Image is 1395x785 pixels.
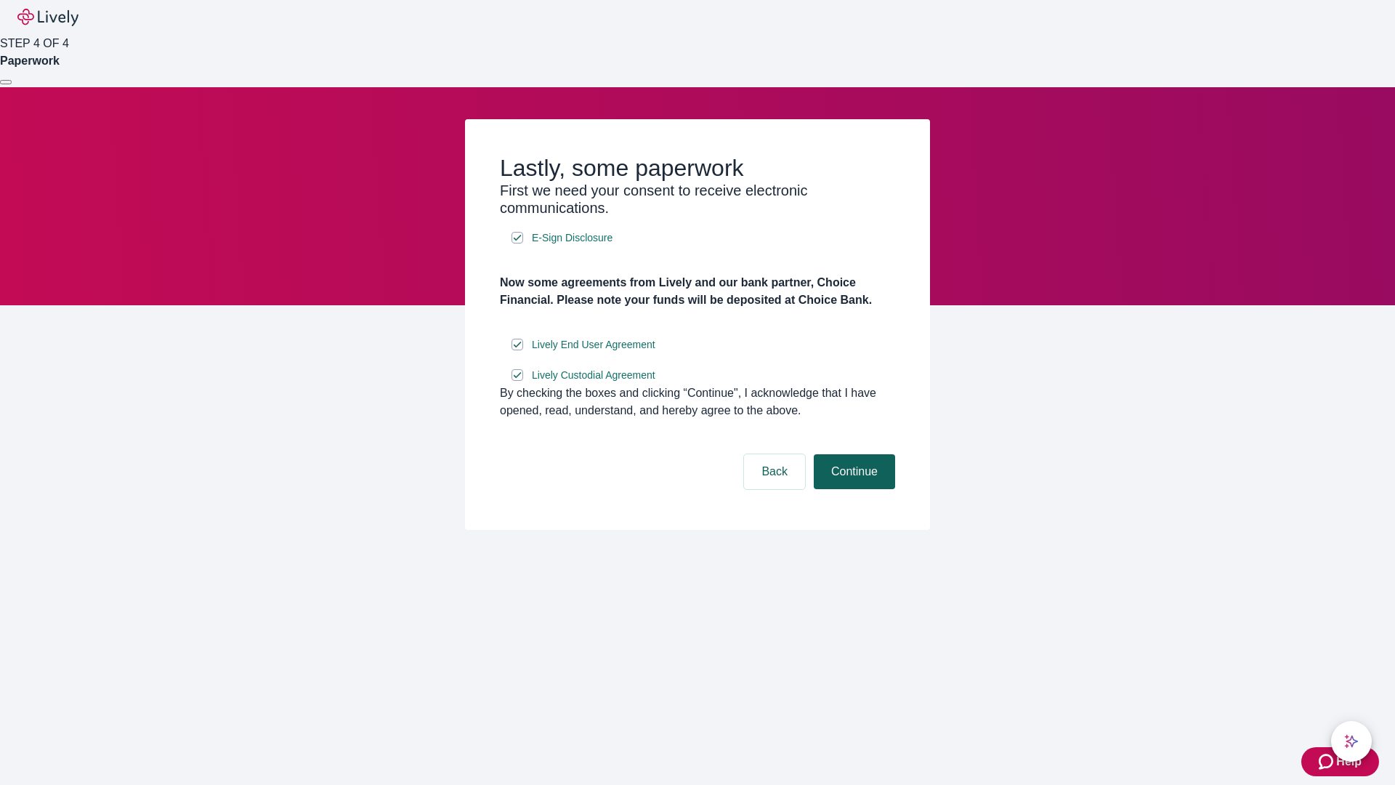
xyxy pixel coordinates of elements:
[1331,721,1372,762] button: chat
[529,366,658,385] a: e-sign disclosure document
[500,385,895,419] div: By checking the boxes and clicking “Continue", I acknowledge that I have opened, read, understand...
[744,454,805,489] button: Back
[500,154,895,182] h2: Lastly, some paperwork
[532,230,612,246] span: E-Sign Disclosure
[1319,753,1336,770] svg: Zendesk support icon
[814,454,895,489] button: Continue
[500,274,895,309] h4: Now some agreements from Lively and our bank partner, Choice Financial. Please note your funds wi...
[1301,747,1379,776] button: Zendesk support iconHelp
[532,368,655,383] span: Lively Custodial Agreement
[529,336,658,354] a: e-sign disclosure document
[532,337,655,353] span: Lively End User Agreement
[1344,734,1359,749] svg: Lively AI Assistant
[1336,753,1362,770] span: Help
[17,9,78,26] img: Lively
[529,229,615,247] a: e-sign disclosure document
[500,182,895,217] h3: First we need your consent to receive electronic communications.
